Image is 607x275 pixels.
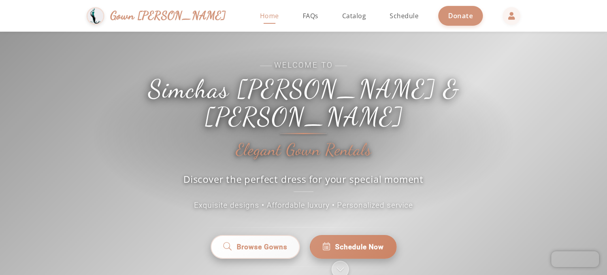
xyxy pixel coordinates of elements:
span: Schedule Now [335,242,384,252]
p: Exquisite designs • Affordable luxury • Personalized service [126,200,481,211]
span: Home [260,11,279,20]
iframe: Chatra live chat [551,251,599,267]
span: FAQs [303,11,319,20]
span: Welcome to [126,60,481,71]
a: Donate [438,6,483,25]
span: Schedule [390,11,418,20]
span: Catalog [342,11,366,20]
h1: Simchas [PERSON_NAME] & [PERSON_NAME] [126,75,481,131]
img: Gown Gmach Logo [87,7,104,25]
span: Donate [448,11,473,20]
p: Discover the perfect dress for your special moment [175,173,432,192]
span: Browse Gowns [236,242,287,252]
span: Gown [PERSON_NAME] [110,7,226,24]
a: Gown [PERSON_NAME] [87,5,234,27]
h2: Elegant Gown Rentals [236,141,371,159]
